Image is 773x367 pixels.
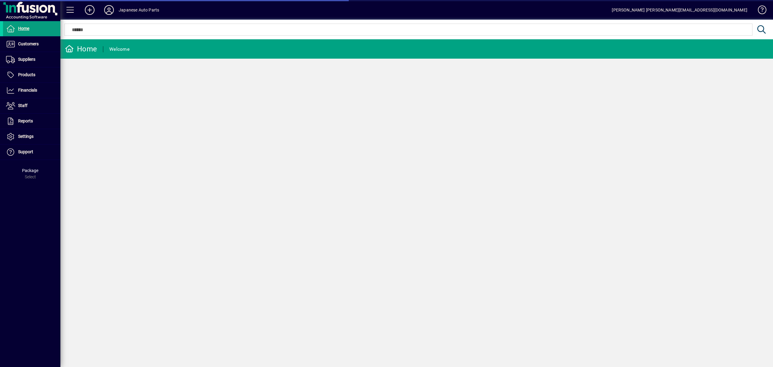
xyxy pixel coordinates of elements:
[3,98,60,113] a: Staff
[18,149,33,154] span: Support
[18,134,34,139] span: Settings
[18,26,29,31] span: Home
[18,119,33,123] span: Reports
[99,5,119,15] button: Profile
[109,44,130,54] div: Welcome
[3,145,60,160] a: Support
[3,52,60,67] a: Suppliers
[3,37,60,52] a: Customers
[18,103,27,108] span: Staff
[18,41,39,46] span: Customers
[18,72,35,77] span: Products
[80,5,99,15] button: Add
[612,5,747,15] div: [PERSON_NAME] [PERSON_NAME][EMAIL_ADDRESS][DOMAIN_NAME]
[753,1,765,21] a: Knowledge Base
[3,83,60,98] a: Financials
[22,168,38,173] span: Package
[3,129,60,144] a: Settings
[65,44,97,54] div: Home
[18,88,37,93] span: Financials
[18,57,35,62] span: Suppliers
[3,67,60,83] a: Products
[3,114,60,129] a: Reports
[119,5,159,15] div: Japanese Auto Parts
